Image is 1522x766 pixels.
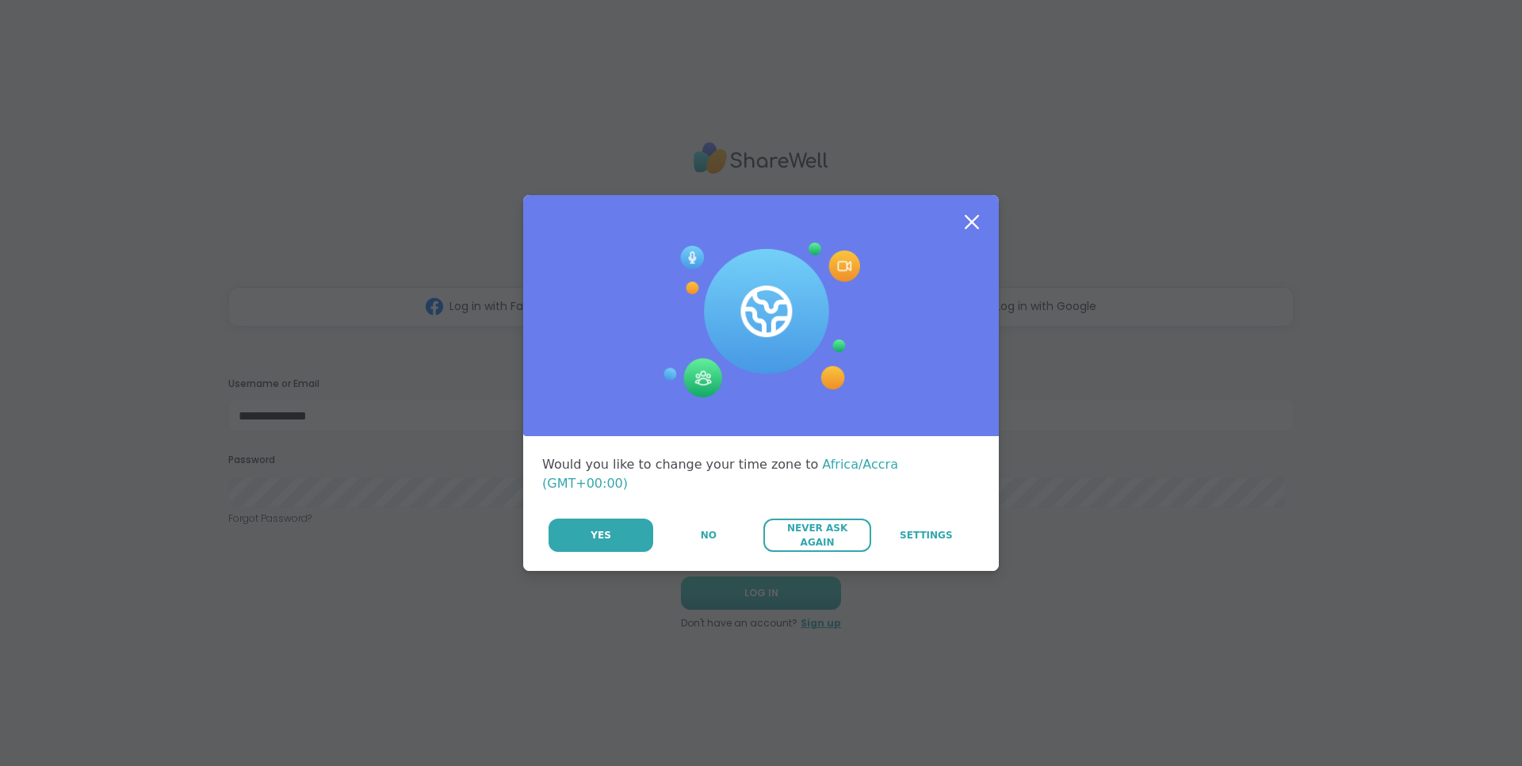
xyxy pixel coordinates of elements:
[655,519,762,552] button: No
[873,519,980,552] a: Settings
[763,519,870,552] button: Never Ask Again
[701,528,717,542] span: No
[591,528,611,542] span: Yes
[900,528,953,542] span: Settings
[771,521,862,550] span: Never Ask Again
[549,519,653,552] button: Yes
[542,457,898,491] span: Africa/Accra (GMT+00:00)
[662,243,860,398] img: Session Experience
[542,455,980,493] div: Would you like to change your time zone to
